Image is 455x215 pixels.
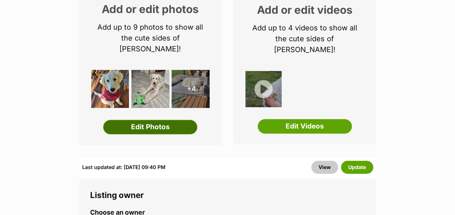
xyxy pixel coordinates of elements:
[244,22,365,55] p: Add up to 4 videos to show all the cute sides of [PERSON_NAME]!
[244,4,365,15] h2: Add or edit videos
[90,190,144,200] span: Listing owner
[103,120,197,134] a: Edit Photos
[311,161,338,174] a: View
[172,70,210,108] div: +4
[341,161,373,174] button: Update
[245,71,282,107] img: zbo32g3wsfrc5iqim9iv.jpg
[90,4,211,14] h2: Add or edit photos
[90,22,211,54] p: Add up to 9 photos to show all the cute sides of [PERSON_NAME]!
[258,119,352,134] a: Edit Videos
[82,161,165,174] div: Last updated at: [DATE] 09:40 PM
